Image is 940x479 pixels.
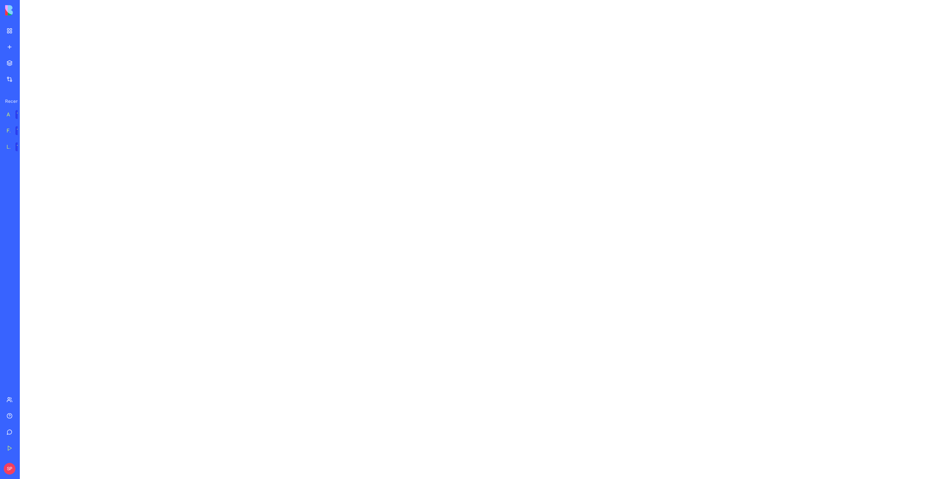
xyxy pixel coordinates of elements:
[2,98,18,104] span: Recent
[2,139,32,154] a: Literary BlogTRY
[5,5,51,15] img: logo
[7,143,10,150] div: Literary Blog
[2,123,32,138] a: Feedback FormTRY
[2,107,32,122] a: AI Logo GeneratorTRY
[4,463,15,475] span: SP
[7,127,10,134] div: Feedback Form
[15,126,27,135] div: TRY
[15,110,27,119] div: TRY
[7,111,10,118] div: AI Logo Generator
[15,142,27,151] div: TRY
